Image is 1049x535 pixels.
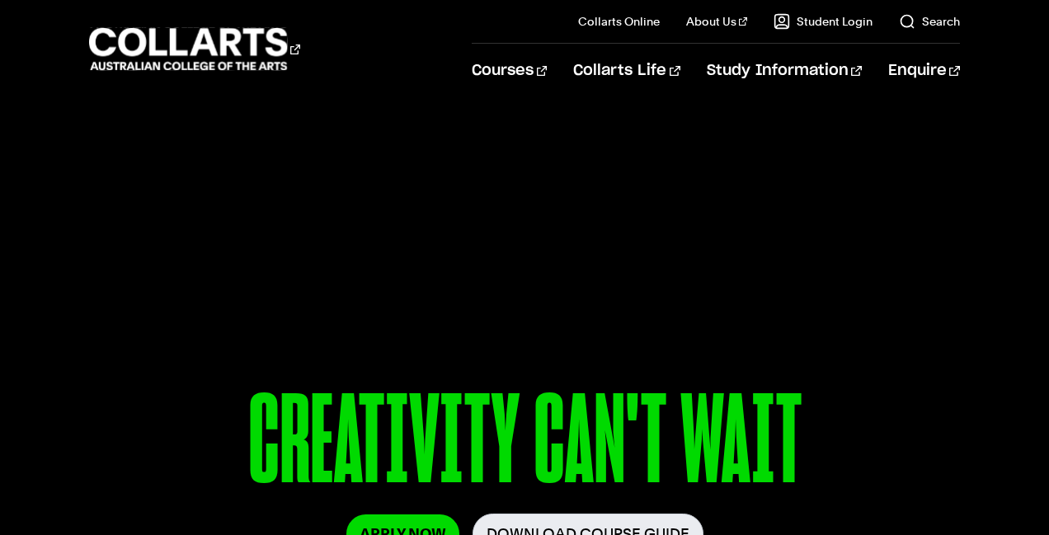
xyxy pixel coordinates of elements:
a: Study Information [707,44,862,98]
p: CREATIVITY CAN'T WAIT [89,378,960,514]
a: Search [899,13,960,30]
a: Enquire [888,44,960,98]
a: Collarts Life [573,44,680,98]
div: Go to homepage [89,26,300,73]
a: About Us [686,13,747,30]
a: Student Login [774,13,873,30]
a: Collarts Online [578,13,660,30]
a: Courses [472,44,547,98]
